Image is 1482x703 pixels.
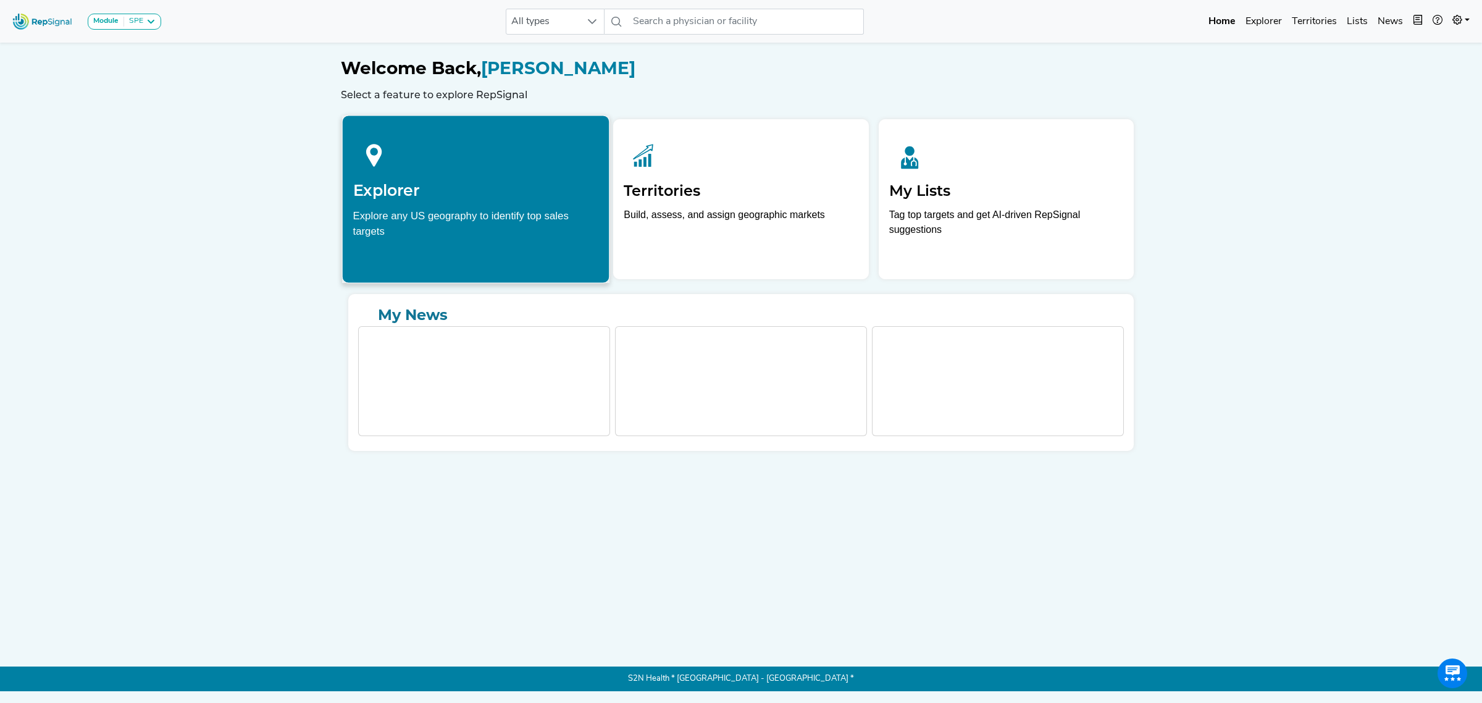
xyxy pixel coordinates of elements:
[341,667,1141,691] p: S2N Health * [GEOGRAPHIC_DATA] - [GEOGRAPHIC_DATA] *
[889,182,1123,200] h2: My Lists
[341,57,481,78] span: Welcome Back,
[1342,9,1373,34] a: Lists
[342,115,610,283] a: ExplorerExplore any US geography to identify top sales targets
[1241,9,1287,34] a: Explorer
[506,9,580,34] span: All types
[93,17,119,25] strong: Module
[879,119,1134,279] a: My ListsTag top targets and get AI-driven RepSignal suggestions
[341,58,1141,79] h1: [PERSON_NAME]
[624,182,858,200] h2: Territories
[889,208,1123,244] p: Tag top targets and get AI-driven RepSignal suggestions
[124,17,143,27] div: SPE
[1204,9,1241,34] a: Home
[628,9,864,35] input: Search a physician or facility
[1287,9,1342,34] a: Territories
[613,119,868,279] a: TerritoriesBuild, assess, and assign geographic markets
[341,89,1141,101] h6: Select a feature to explore RepSignal
[1373,9,1408,34] a: News
[353,208,599,238] div: Explore any US geography to identify top sales targets
[624,208,858,244] p: Build, assess, and assign geographic markets
[358,304,1124,326] a: My News
[88,14,161,30] button: ModuleSPE
[353,181,599,200] h2: Explorer
[1408,9,1428,34] button: Intel Book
